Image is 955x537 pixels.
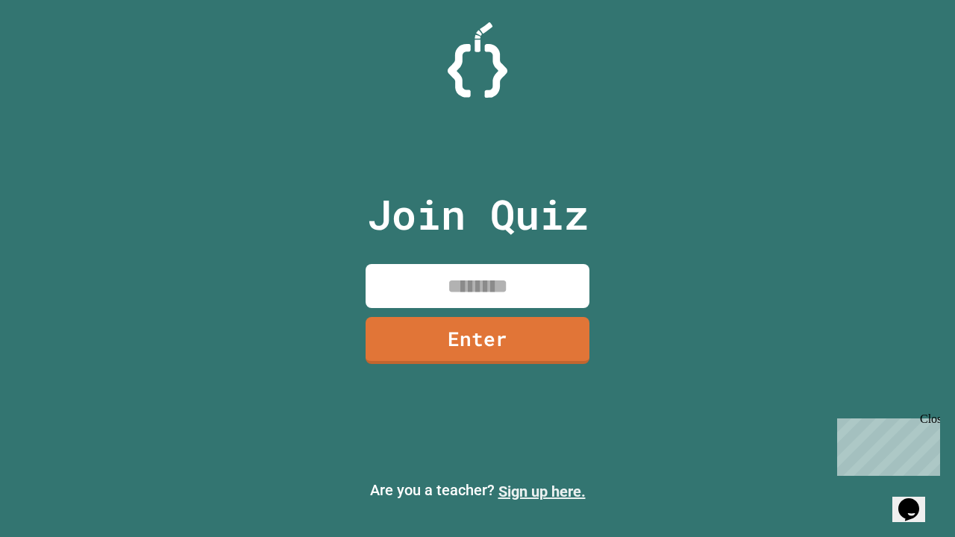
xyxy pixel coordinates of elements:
a: Sign up here. [498,483,586,500]
img: Logo.svg [448,22,507,98]
a: Enter [366,317,589,364]
iframe: chat widget [831,412,940,476]
p: Join Quiz [367,183,589,245]
iframe: chat widget [892,477,940,522]
div: Chat with us now!Close [6,6,103,95]
p: Are you a teacher? [12,479,943,503]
